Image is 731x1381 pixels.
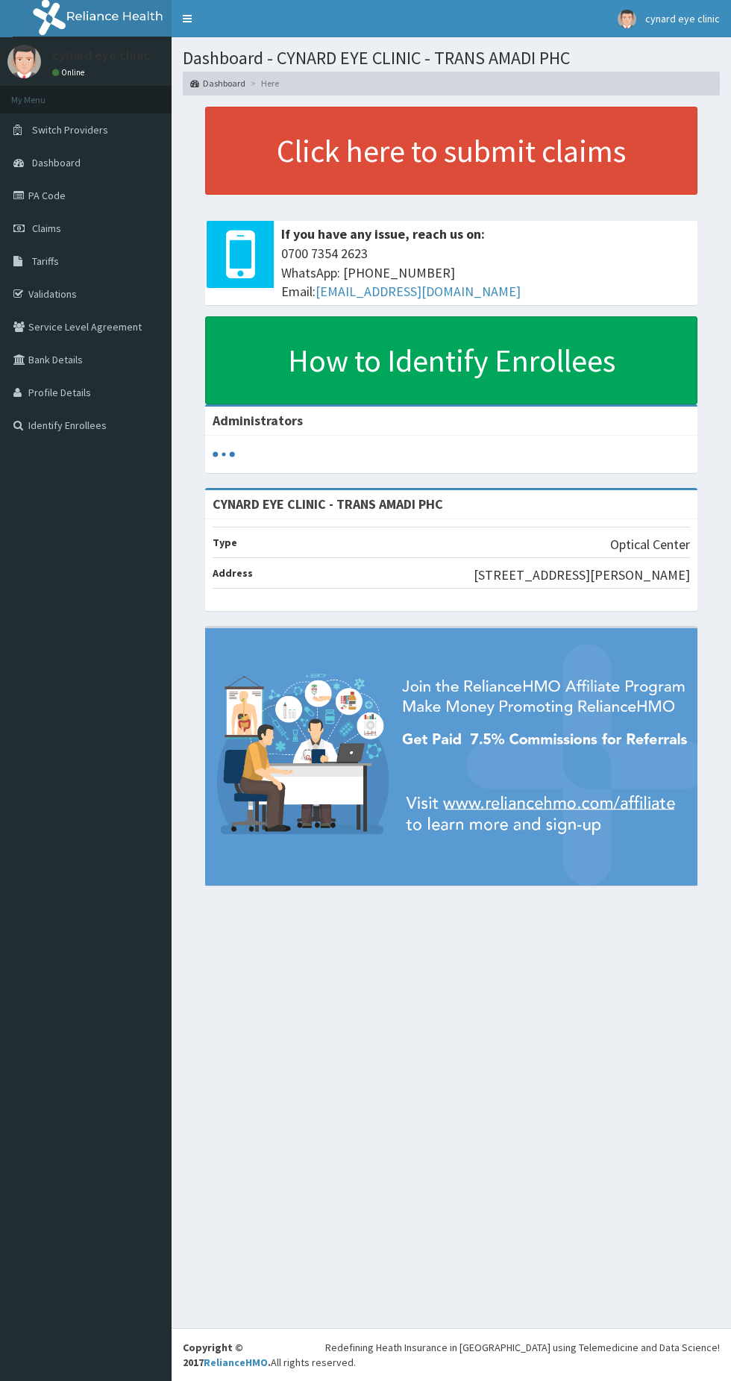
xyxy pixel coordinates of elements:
[204,1356,268,1369] a: RelianceHMO
[213,495,443,513] strong: CYNARD EYE CLINIC - TRANS AMADI PHC
[213,566,253,580] b: Address
[172,1328,731,1381] footer: All rights reserved.
[618,10,636,28] img: User Image
[205,316,697,404] a: How to Identify Enrollees
[32,222,61,235] span: Claims
[213,443,235,466] svg: audio-loading
[247,77,279,90] li: Here
[32,156,81,169] span: Dashboard
[316,283,521,300] a: [EMAIL_ADDRESS][DOMAIN_NAME]
[474,566,690,585] p: [STREET_ADDRESS][PERSON_NAME]
[183,1341,271,1369] strong: Copyright © 2017 .
[281,244,690,301] span: 0700 7354 2623 WhatsApp: [PHONE_NUMBER] Email:
[32,123,108,137] span: Switch Providers
[213,536,237,549] b: Type
[52,67,88,78] a: Online
[52,48,150,62] p: cynard eye clinic
[190,77,245,90] a: Dashboard
[610,535,690,554] p: Optical Center
[183,48,720,68] h1: Dashboard - CYNARD EYE CLINIC - TRANS AMADI PHC
[645,12,720,25] span: cynard eye clinic
[7,45,41,78] img: User Image
[325,1340,720,1355] div: Redefining Heath Insurance in [GEOGRAPHIC_DATA] using Telemedicine and Data Science!
[213,412,303,429] b: Administrators
[205,107,697,195] a: Click here to submit claims
[32,254,59,268] span: Tariffs
[205,628,697,886] img: provider-team-banner.png
[281,225,485,242] b: If you have any issue, reach us on:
